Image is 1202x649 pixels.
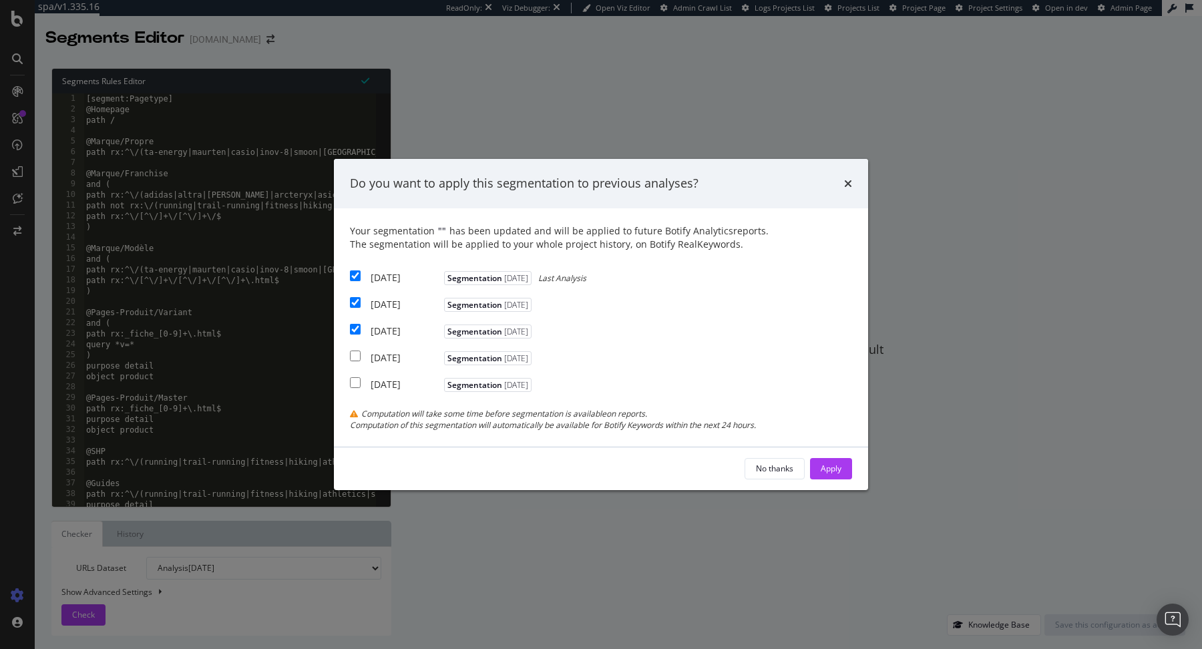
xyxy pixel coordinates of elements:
div: [DATE] [371,324,441,338]
button: Apply [810,458,852,479]
span: [DATE] [502,326,528,337]
div: The segmentation will be applied to your whole project history, on Botify RealKeywords. [350,238,852,251]
div: No thanks [756,463,793,474]
span: [DATE] [502,272,528,284]
div: [DATE] [371,298,441,311]
div: modal [334,159,868,490]
div: Your segmentation has been updated and will be applied to future Botify Analytics reports. [350,224,852,251]
span: [DATE] [502,299,528,310]
span: Segmentation [444,298,532,312]
span: Segmentation [444,351,532,365]
span: " " [438,224,446,237]
div: Computation of this segmentation will automatically be available for Botify Keywords within the n... [350,419,852,431]
div: [DATE] [371,271,441,284]
span: [DATE] [502,353,528,364]
div: [DATE] [371,378,441,391]
div: Apply [821,463,841,474]
span: Last Analysis [538,272,586,284]
div: Open Intercom Messenger [1157,604,1189,636]
div: [DATE] [371,351,441,365]
button: No thanks [745,458,805,479]
span: Segmentation [444,378,532,392]
span: Segmentation [444,271,532,285]
div: Do you want to apply this segmentation to previous analyses? [350,175,698,192]
div: times [844,175,852,192]
span: Segmentation [444,324,532,339]
span: [DATE] [502,379,528,391]
span: Computation will take some time before segmentation is available on reports. [361,408,647,419]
